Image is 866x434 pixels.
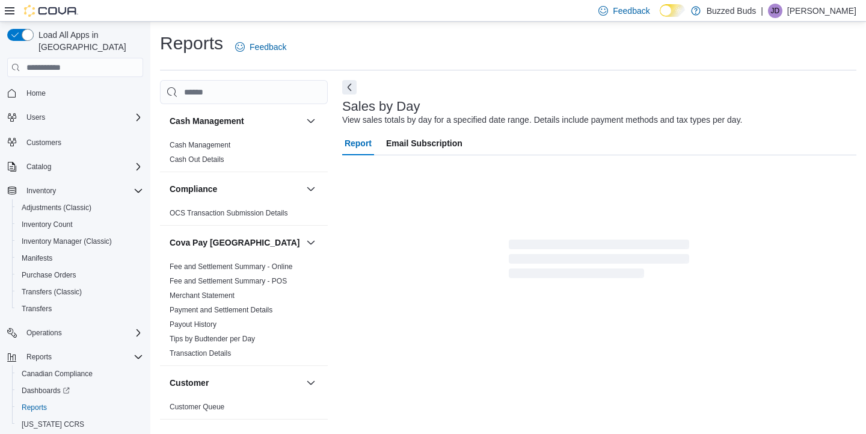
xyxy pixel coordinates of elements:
[22,403,47,412] span: Reports
[22,85,143,101] span: Home
[170,208,288,218] span: OCS Transaction Submission Details
[17,234,143,249] span: Inventory Manager (Classic)
[22,86,51,101] a: Home
[17,383,143,398] span: Dashboards
[160,400,328,419] div: Customer
[170,237,301,249] button: Cova Pay [GEOGRAPHIC_DATA]
[17,200,143,215] span: Adjustments (Classic)
[17,217,143,232] span: Inventory Count
[2,133,148,150] button: Customers
[304,376,318,390] button: Customer
[170,403,224,411] a: Customer Queue
[22,287,82,297] span: Transfers (Classic)
[250,41,286,53] span: Feedback
[12,416,148,433] button: [US_STATE] CCRS
[170,377,209,389] h3: Customer
[12,233,148,250] button: Inventory Manager (Classic)
[2,158,148,175] button: Catalog
[170,276,287,286] span: Fee and Settlement Summary - POS
[170,349,231,358] span: Transaction Details
[170,335,255,343] a: Tips by Budtender per Day
[12,199,148,216] button: Adjustments (Classic)
[17,268,81,282] a: Purchase Orders
[22,220,73,229] span: Inventory Count
[2,109,148,126] button: Users
[17,251,57,265] a: Manifests
[22,110,50,125] button: Users
[12,365,148,382] button: Canadian Compliance
[17,367,97,381] a: Canadian Compliance
[12,216,148,233] button: Inventory Count
[26,162,51,172] span: Catalog
[26,328,62,338] span: Operations
[12,300,148,317] button: Transfers
[170,305,272,315] span: Payment and Settlement Details
[509,242,689,281] span: Loading
[160,259,328,365] div: Cova Pay [GEOGRAPHIC_DATA]
[342,114,743,126] div: View sales totals by day for a specified date range. Details include payment methods and tax type...
[345,131,372,155] span: Report
[12,267,148,284] button: Purchase Orders
[761,4,763,18] p: |
[170,349,231,358] a: Transaction Details
[170,291,235,300] span: Merchant Statement
[22,350,143,364] span: Reports
[160,206,328,225] div: Compliance
[26,138,61,147] span: Customers
[170,140,230,150] span: Cash Management
[170,209,288,217] a: OCS Transaction Submission Details
[170,291,235,300] a: Merchant Statement
[230,35,291,59] a: Feedback
[17,285,143,299] span: Transfers (Classic)
[24,5,78,17] img: Cova
[22,110,143,125] span: Users
[12,382,148,399] a: Dashboards
[17,285,87,299] a: Transfers (Classic)
[170,320,216,329] span: Payout History
[12,250,148,267] button: Manifests
[170,183,217,195] h3: Compliance
[26,88,46,98] span: Home
[342,99,420,114] h3: Sales by Day
[787,4,856,18] p: [PERSON_NAME]
[2,324,148,341] button: Operations
[170,141,230,149] a: Cash Management
[304,114,318,128] button: Cash Management
[17,234,117,249] a: Inventory Manager (Classic)
[22,160,56,174] button: Catalog
[22,386,70,395] span: Dashboards
[22,253,52,263] span: Manifests
[22,420,84,429] span: [US_STATE] CCRS
[17,417,143,432] span: Washington CCRS
[22,350,57,364] button: Reports
[17,302,57,316] a: Transfers
[2,84,148,102] button: Home
[768,4,782,18] div: Jack Davidson
[22,160,143,174] span: Catalog
[17,268,143,282] span: Purchase Orders
[22,134,143,149] span: Customers
[170,155,224,164] a: Cash Out Details
[170,115,244,127] h3: Cash Management
[17,200,96,215] a: Adjustments (Classic)
[22,184,143,198] span: Inventory
[342,80,357,95] button: Next
[22,203,91,212] span: Adjustments (Classic)
[22,237,112,246] span: Inventory Manager (Classic)
[2,349,148,365] button: Reports
[304,235,318,250] button: Cova Pay [GEOGRAPHIC_DATA]
[170,262,293,271] a: Fee and Settlement Summary - Online
[17,400,143,415] span: Reports
[2,182,148,199] button: Inventory
[170,320,216,329] a: Payout History
[22,326,143,340] span: Operations
[160,138,328,172] div: Cash Management
[26,113,45,122] span: Users
[17,302,143,316] span: Transfers
[170,115,301,127] button: Cash Management
[22,369,93,379] span: Canadian Compliance
[17,217,78,232] a: Inventory Count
